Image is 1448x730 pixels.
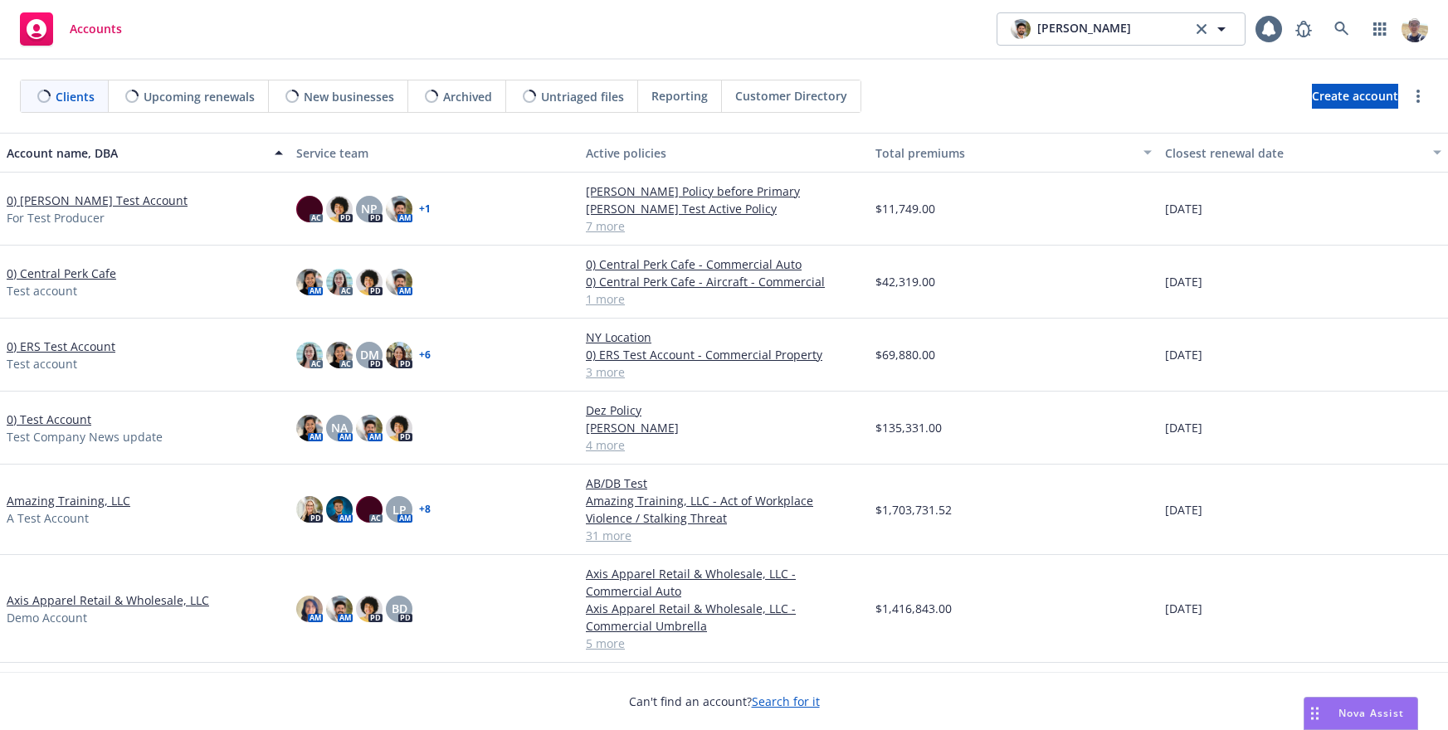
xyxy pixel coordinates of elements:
[1165,200,1202,217] span: [DATE]
[356,415,383,441] img: photo
[386,415,412,441] img: photo
[392,501,407,518] span: LP
[629,693,820,710] span: Can't find an account?
[1325,12,1358,46] a: Search
[869,133,1158,173] button: Total premiums
[1037,19,1131,39] span: [PERSON_NAME]
[392,600,407,617] span: BD
[331,419,348,436] span: NA
[1165,419,1202,436] span: [DATE]
[586,401,862,419] a: Dez Policy
[7,144,265,162] div: Account name, DBA
[1165,273,1202,290] span: [DATE]
[419,204,431,214] a: + 1
[1312,84,1398,109] a: Create account
[1158,133,1448,173] button: Closest renewal date
[875,346,935,363] span: $69,880.00
[7,209,105,226] span: For Test Producer
[1408,86,1428,106] a: more
[360,346,379,363] span: DM
[1192,19,1212,39] a: clear selection
[997,12,1246,46] button: photo[PERSON_NAME]clear selection
[1165,600,1202,617] span: [DATE]
[1304,697,1418,730] button: Nova Assist
[586,255,862,273] a: 0) Central Perk Cafe - Commercial Auto
[386,342,412,368] img: photo
[1363,12,1397,46] a: Switch app
[541,88,624,105] span: Untriaged files
[875,200,935,217] span: $11,749.00
[304,88,394,105] span: New businesses
[326,342,353,368] img: photo
[586,419,862,436] a: [PERSON_NAME]
[386,269,412,295] img: photo
[586,200,862,217] a: [PERSON_NAME] Test Active Policy
[586,363,862,381] a: 3 more
[56,88,95,105] span: Clients
[296,415,323,441] img: photo
[875,273,935,290] span: $42,319.00
[290,133,579,173] button: Service team
[70,22,122,36] span: Accounts
[1011,19,1031,39] img: photo
[586,290,862,308] a: 1 more
[356,596,383,622] img: photo
[1165,346,1202,363] span: [DATE]
[326,596,353,622] img: photo
[296,196,323,222] img: photo
[1338,706,1404,720] span: Nova Assist
[296,596,323,622] img: photo
[875,501,952,518] span: $1,703,731.52
[586,346,862,363] a: 0) ERS Test Account - Commercial Property
[651,87,708,105] span: Reporting
[296,144,573,162] div: Service team
[579,133,869,173] button: Active policies
[1402,16,1428,42] img: photo
[7,609,87,626] span: Demo Account
[144,88,255,105] span: Upcoming renewals
[7,509,89,527] span: A Test Account
[7,192,188,209] a: 0) [PERSON_NAME] Test Account
[386,196,412,222] img: photo
[752,693,820,709] a: Search for it
[419,350,431,360] a: + 6
[1304,698,1325,729] div: Drag to move
[586,565,862,600] a: Axis Apparel Retail & Wholesale, LLC - Commercial Auto
[443,88,492,105] span: Archived
[586,527,862,544] a: 31 more
[1165,501,1202,518] span: [DATE]
[296,342,323,368] img: photo
[586,217,862,235] a: 7 more
[1312,80,1398,112] span: Create account
[586,182,862,200] a: [PERSON_NAME] Policy before Primary
[13,6,129,52] a: Accounts
[1287,12,1320,46] a: Report a Bug
[296,269,323,295] img: photo
[586,273,862,290] a: 0) Central Perk Cafe - Aircraft - Commercial
[1165,144,1423,162] div: Closest renewal date
[586,436,862,454] a: 4 more
[326,196,353,222] img: photo
[7,355,77,372] span: Test account
[586,474,862,492] a: AB/DB Test
[7,265,116,282] a: 0) Central Perk Cafe
[7,338,115,355] a: 0) ERS Test Account
[7,591,209,609] a: Axis Apparel Retail & Wholesale, LLC
[875,144,1134,162] div: Total premiums
[356,496,383,523] img: photo
[326,269,353,295] img: photo
[586,492,862,527] a: Amazing Training, LLC - Act of Workplace Violence / Stalking Threat
[7,411,91,428] a: 0) Test Account
[296,496,323,523] img: photo
[356,269,383,295] img: photo
[586,144,862,162] div: Active policies
[419,504,431,514] a: + 8
[875,419,942,436] span: $135,331.00
[586,328,862,346] a: NY Location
